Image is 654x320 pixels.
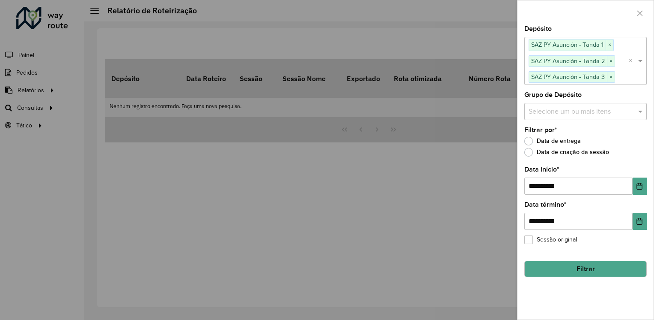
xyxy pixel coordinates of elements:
[633,178,647,195] button: Choose Date
[607,56,615,66] span: ×
[524,148,609,157] label: Data de criação da sessão
[633,213,647,230] button: Choose Date
[524,24,552,34] label: Depósito
[524,164,559,175] label: Data início
[529,39,606,50] span: SAZ PY Asunción - Tanda 1
[524,235,577,244] label: Sessão original
[606,40,613,50] span: ×
[524,90,582,100] label: Grupo de Depósito
[529,56,607,66] span: SAZ PY Asunción - Tanda 2
[529,72,607,82] span: SAZ PY Asunción - Tanda 3
[524,199,567,210] label: Data término
[524,137,581,145] label: Data de entrega
[524,125,557,135] label: Filtrar por
[607,72,615,82] span: ×
[524,261,647,277] button: Filtrar
[629,56,636,66] span: Clear all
